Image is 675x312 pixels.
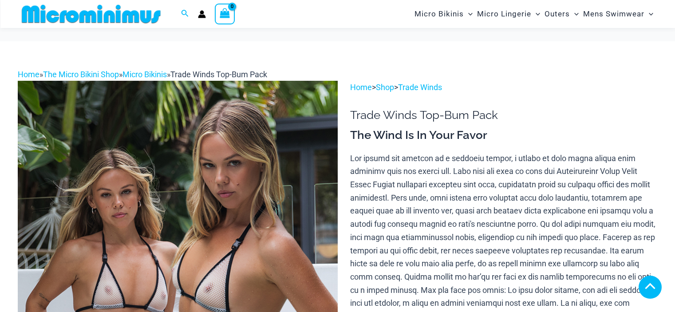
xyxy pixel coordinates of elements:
nav: Site Navigation [411,1,657,27]
span: Micro Bikinis [414,3,464,25]
a: The Micro Bikini Shop [43,70,119,79]
a: Micro BikinisMenu ToggleMenu Toggle [412,3,475,25]
a: Trade Winds [398,83,442,92]
span: Trade Winds Top-Bum Pack [170,70,267,79]
h1: Trade Winds Top-Bum Pack [350,108,657,122]
span: Menu Toggle [570,3,579,25]
span: Menu Toggle [464,3,473,25]
span: Mens Swimwear [583,3,644,25]
p: > > [350,81,657,94]
a: Shop [376,83,394,92]
span: Menu Toggle [531,3,540,25]
a: Micro Bikinis [122,70,167,79]
a: Mens SwimwearMenu ToggleMenu Toggle [581,3,655,25]
img: MM SHOP LOGO FLAT [18,4,164,24]
a: Search icon link [181,8,189,20]
a: Account icon link [198,10,206,18]
span: Micro Lingerie [477,3,531,25]
span: Outers [545,3,570,25]
a: View Shopping Cart, empty [215,4,235,24]
span: » » » [18,70,267,79]
a: Micro LingerieMenu ToggleMenu Toggle [475,3,542,25]
a: Home [350,83,372,92]
h3: The Wind Is In Your Favor [350,128,657,143]
a: Home [18,70,39,79]
a: OutersMenu ToggleMenu Toggle [542,3,581,25]
span: Menu Toggle [644,3,653,25]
